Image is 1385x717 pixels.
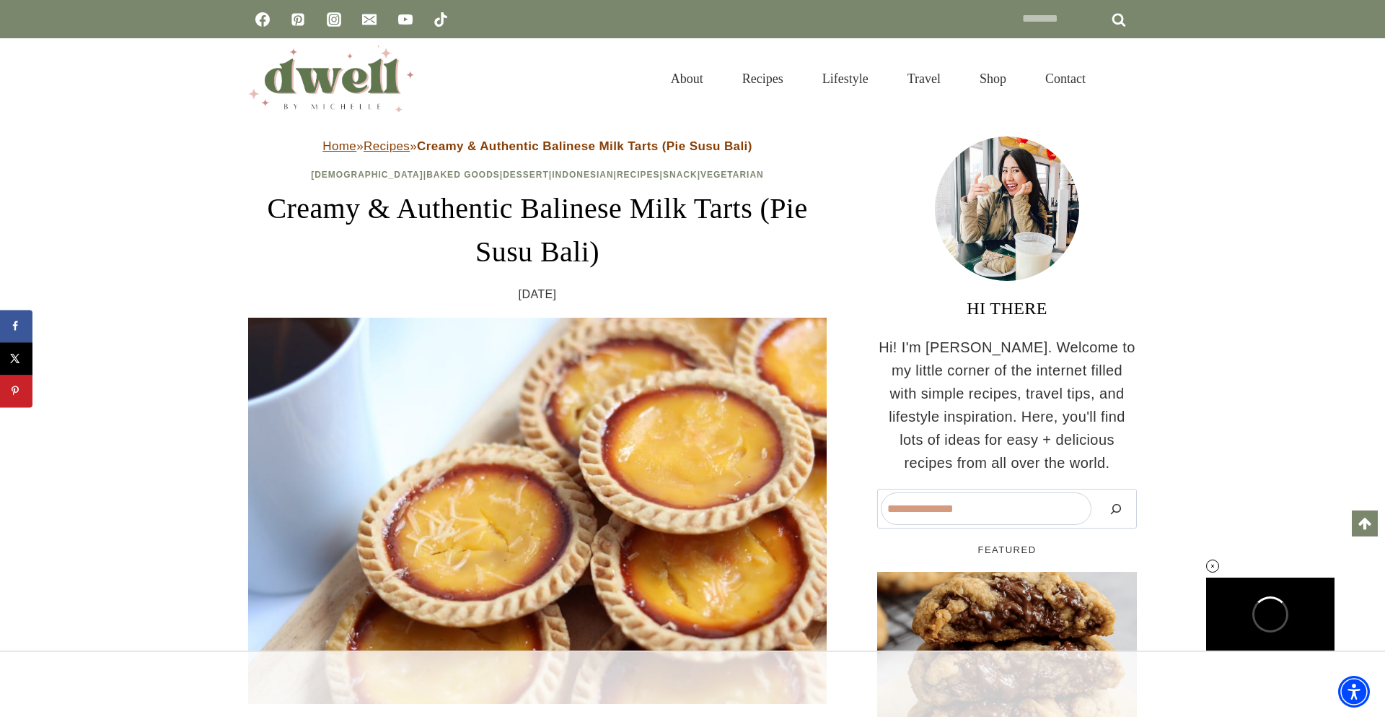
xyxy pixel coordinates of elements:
a: Email [355,5,384,34]
h3: HI THERE [877,295,1137,321]
strong: Creamy & Authentic Balinese Milk Tarts (Pie Susu Bali) [417,139,752,153]
a: Contact [1026,56,1105,103]
a: Snack [663,170,698,180]
a: Vegetarian [700,170,764,180]
a: YouTube [391,5,420,34]
a: Pinterest [283,5,312,34]
a: Recipes [364,139,410,153]
time: [DATE] [519,285,557,304]
a: Indonesian [552,170,613,180]
a: Instagram [320,5,348,34]
p: Hi! I'm [PERSON_NAME]. Welcome to my little corner of the internet filled with simple recipes, tr... [877,336,1137,474]
img: DWELL by michelle [248,45,414,112]
nav: Primary Navigation [651,56,1105,103]
a: Recipes [617,170,660,180]
img: Balinese dessert snack, milk tart, pie susu [248,318,827,704]
a: Recipes [723,56,803,103]
a: Facebook [248,5,277,34]
a: Shop [960,56,1026,103]
a: About [651,56,723,103]
h1: Creamy & Authentic Balinese Milk Tarts (Pie Susu Bali) [248,187,827,274]
span: | | | | | | [311,170,764,180]
button: Search [1099,492,1133,525]
a: Home [322,139,356,153]
a: [DEMOGRAPHIC_DATA] [311,170,423,180]
a: Lifestyle [803,56,888,103]
a: Dessert [503,170,549,180]
a: TikTok [426,5,455,34]
a: Travel [888,56,960,103]
a: Baked Goods [426,170,500,180]
h5: FEATURED [877,543,1137,557]
span: » » [322,139,752,153]
a: Scroll to top [1352,510,1378,536]
button: View Search Form [1112,66,1137,91]
div: Accessibility Menu [1338,676,1370,708]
